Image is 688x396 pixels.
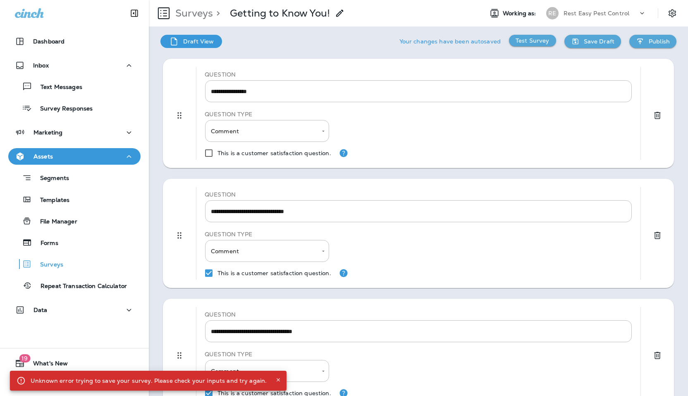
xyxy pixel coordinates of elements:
button: Data [8,302,141,318]
div: Unknown error trying to save your survey. Please check your inputs and try again. [31,373,267,388]
div: RE [546,7,559,19]
span: 19 [19,354,30,362]
button: Collapse Sidebar [123,5,146,22]
button: Surveys [8,255,141,273]
button: File Manager [8,212,141,230]
button: Support [8,375,141,391]
p: Surveys [32,261,63,269]
button: Delete question [649,227,666,244]
div: Comment [205,360,329,382]
button: Drag to reorder questions [171,227,188,244]
button: Inbox [8,57,141,74]
button: Drag to reorder questions [171,347,188,364]
p: QUESTION TYPE [205,231,329,238]
p: This is a customer satisfaction question. [217,270,331,276]
p: QUESTION TYPE [205,111,329,118]
p: Templates [32,197,69,204]
p: QUESTION TYPE [205,351,329,358]
button: Segments [8,169,141,187]
div: Drag to reorder questionsQUESTION**** **** **** **QUESTION TYPECommentThis is a customer satisfac... [160,56,676,170]
button: Repeat Transaction Calculator [8,277,141,294]
p: Getting to Know You! [230,7,330,19]
p: Assets [33,153,53,160]
button: Close [273,375,283,385]
button: Save Draft [564,35,621,48]
p: Segments [32,175,69,183]
p: Rest Easy Pest Control [564,10,629,17]
p: File Manager [32,218,77,226]
button: Delete question [649,107,666,124]
p: Publish [649,38,670,45]
p: Repeat Transaction Calculator [32,283,127,290]
button: Assets [8,148,141,165]
button: Survey Responses [8,99,141,117]
button: Delete question [649,347,666,364]
button: Settings [665,6,680,21]
button: Forms [8,234,141,251]
p: Draft View [179,38,214,45]
button: Templates [8,191,141,208]
div: Comment [205,240,329,262]
span: What's New [25,360,68,370]
p: QUESTION [205,311,632,318]
p: Save Draft [584,38,614,45]
p: QUESTION [205,191,632,198]
p: Your changes have been autosaved [399,38,501,45]
button: Drag to reorder questions [171,107,188,124]
p: Surveys [172,7,213,19]
p: This is a customer satisfaction question. [217,150,331,156]
button: Text Messages [8,78,141,95]
p: Inbox [33,62,49,69]
p: Test Survey [516,37,549,44]
p: Survey Responses [32,105,93,113]
button: This is a customer satisfaction question. [335,265,352,281]
p: Data [33,307,48,313]
button: Marketing [8,124,141,141]
p: QUESTION [205,71,632,78]
button: This is a customer satisfaction question. [335,145,352,161]
p: Forms [32,240,58,247]
p: Dashboard [33,38,64,45]
p: Marketing [33,129,62,136]
button: 19What's New [8,355,141,372]
button: Test Survey [509,35,556,46]
span: Working as: [503,10,538,17]
div: Comment [205,120,329,142]
p: > [213,7,220,19]
p: Text Messages [32,84,82,91]
button: Dashboard [8,33,141,50]
button: Publish [629,35,676,48]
